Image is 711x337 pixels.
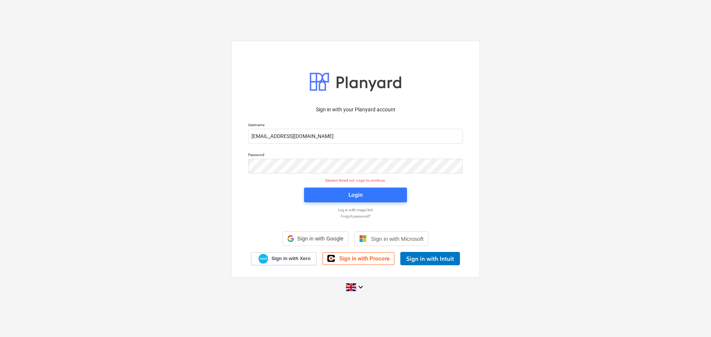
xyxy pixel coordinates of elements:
a: Sign in with Xero [251,252,317,265]
div: Sign in with Google [283,231,348,246]
p: Sign in with your Planyard account [248,106,463,114]
p: Password [248,152,463,159]
span: Sign in with Procore [339,255,390,262]
span: Sign in with Xero [271,255,310,262]
p: Session timed out. Login to continue. [244,178,467,183]
i: keyboard_arrow_down [356,283,365,291]
a: Sign in with Procore [323,252,394,265]
a: Forgot password? [244,214,467,219]
img: Xero logo [258,254,268,264]
button: Login [304,188,407,202]
a: Log in with magic link [244,208,467,212]
p: Username [248,122,463,129]
input: Username [248,129,463,144]
img: Microsoft logo [359,235,367,242]
div: Login [348,190,363,200]
span: Sign in with Microsoft [371,236,424,242]
span: Sign in with Google [297,236,343,242]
